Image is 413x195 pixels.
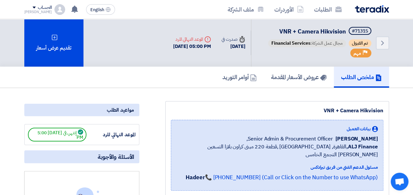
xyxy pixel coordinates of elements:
[55,4,65,15] img: profile_test.png
[271,40,310,47] span: Financial Services
[24,10,52,14] div: [PERSON_NAME]
[86,131,136,139] div: الموعد النهائي للرد
[346,143,378,151] b: ALJ Finance,
[24,19,83,67] div: تقديم عرض أسعار
[86,4,115,15] button: English
[222,73,257,81] h5: أوامر التوريد
[90,8,104,12] span: English
[246,135,333,143] span: Senior Admin & Procurement Officer,
[205,173,378,182] a: 📞 [PHONE_NUMBER] (Call or Click on the Number to use WhatsApp)
[267,27,373,36] h5: VNR + Camera Hikvision
[28,128,86,141] span: إنتهي في [DATE] 5:00 PM
[221,36,245,43] div: صدرت في
[176,143,378,159] span: القاهرة, [GEOGRAPHIC_DATA] ,قطعة 220 مبنى كراون بلازا التسعين [PERSON_NAME] التجمع الخامس
[335,135,378,143] span: [PERSON_NAME]
[264,67,334,88] a: عروض الأسعار المقدمة
[269,2,309,17] a: الأوردرات
[24,104,139,116] div: مواعيد الطلب
[222,2,269,17] a: ملف الشركة
[186,173,205,182] strong: Hadeer
[309,2,347,17] a: الطلبات
[334,67,389,88] a: ملخص الطلب
[171,107,383,115] div: VNR + Camera Hikvision
[271,73,327,81] h5: عروض الأسعار المقدمة
[176,164,378,171] div: مسئول الدعم الفني من فريق تيرادكس
[352,29,368,33] div: #71315
[173,36,211,43] div: الموعد النهائي للرد
[354,50,361,56] span: مهم
[349,39,371,47] span: تم القبول
[38,5,52,11] div: الحساب
[391,173,408,190] div: Open chat
[355,5,389,13] img: Teradix logo
[173,43,211,50] div: [DATE] 05:00 PM
[215,67,264,88] a: أوامر التوريد
[279,27,346,36] span: VNR + Camera Hikvision
[268,39,346,47] span: مجال عمل الشركة:
[98,153,134,161] span: الأسئلة والأجوبة
[221,43,245,50] div: [DATE]
[341,73,382,81] h5: ملخص الطلب
[347,125,371,132] span: بيانات العميل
